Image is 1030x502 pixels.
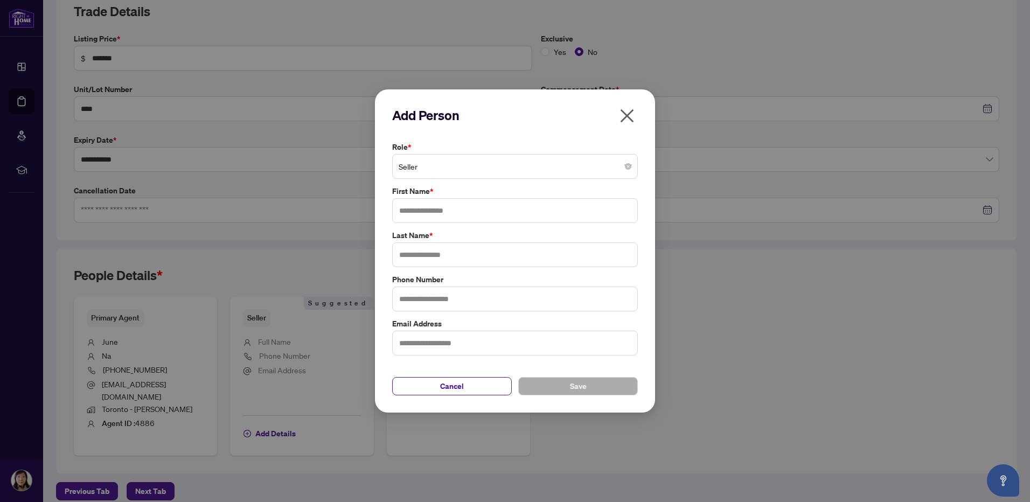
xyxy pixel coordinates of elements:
button: Save [518,377,638,395]
span: close-circle [625,163,631,170]
span: close [618,107,636,124]
label: Email Address [392,318,638,330]
span: Cancel [440,378,464,395]
label: Last Name [392,229,638,241]
label: Role [392,141,638,153]
label: Phone Number [392,274,638,285]
h2: Add Person [392,107,638,124]
span: Seller [399,156,631,177]
label: First Name [392,185,638,197]
button: Open asap [987,464,1019,497]
button: Cancel [392,377,512,395]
